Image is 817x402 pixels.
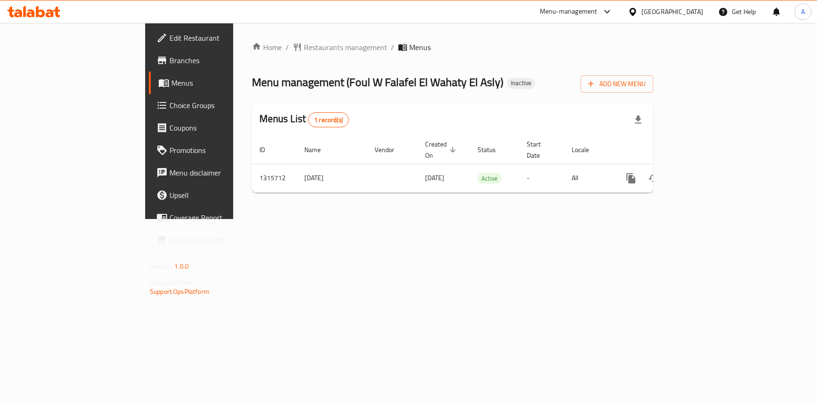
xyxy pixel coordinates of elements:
[308,112,349,127] div: Total records count
[627,109,649,131] div: Export file
[620,167,642,190] button: more
[252,136,717,193] table: enhanced table
[259,112,349,127] h2: Menus List
[169,145,274,156] span: Promotions
[293,42,387,53] a: Restaurants management
[149,184,281,206] a: Upsell
[252,42,653,53] nav: breadcrumb
[572,144,601,155] span: Locale
[304,144,333,155] span: Name
[169,55,274,66] span: Branches
[391,42,394,53] li: /
[507,78,535,89] div: Inactive
[588,78,646,90] span: Add New Menu
[169,32,274,44] span: Edit Restaurant
[478,173,501,184] span: Active
[507,79,535,87] span: Inactive
[564,164,612,192] td: All
[149,72,281,94] a: Menus
[149,139,281,161] a: Promotions
[149,94,281,117] a: Choice Groups
[169,212,274,223] span: Coverage Report
[581,75,653,93] button: Add New Menu
[169,122,274,133] span: Coupons
[149,49,281,72] a: Branches
[169,100,274,111] span: Choice Groups
[375,144,406,155] span: Vendor
[540,6,597,17] div: Menu-management
[259,144,277,155] span: ID
[286,42,289,53] li: /
[150,260,173,272] span: Version:
[149,117,281,139] a: Coupons
[642,167,665,190] button: Change Status
[425,172,444,184] span: [DATE]
[612,136,717,164] th: Actions
[304,42,387,53] span: Restaurants management
[478,144,508,155] span: Status
[409,42,431,53] span: Menus
[150,285,209,298] a: Support.OpsPlatform
[169,190,274,201] span: Upsell
[149,229,281,251] a: Grocery Checklist
[309,116,348,124] span: 1 record(s)
[527,139,553,161] span: Start Date
[519,164,564,192] td: -
[149,206,281,229] a: Coverage Report
[174,260,189,272] span: 1.0.0
[169,234,274,246] span: Grocery Checklist
[169,167,274,178] span: Menu disclaimer
[171,77,274,88] span: Menus
[297,164,367,192] td: [DATE]
[425,139,459,161] span: Created On
[252,72,503,93] span: Menu management ( Foul W Falafel El Wahaty El Asly )
[801,7,805,17] span: A
[641,7,703,17] div: [GEOGRAPHIC_DATA]
[150,276,193,288] span: Get support on:
[149,161,281,184] a: Menu disclaimer
[149,27,281,49] a: Edit Restaurant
